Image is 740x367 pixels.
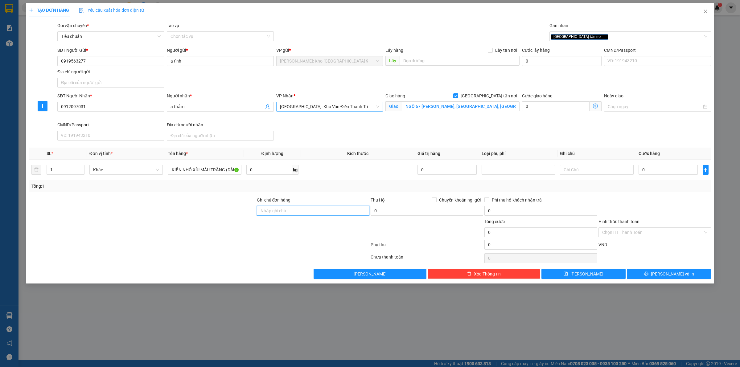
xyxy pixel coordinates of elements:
[697,3,714,20] button: Close
[261,151,283,156] span: Định lượng
[522,56,602,66] input: Cước lấy hàng
[168,165,241,175] input: VD: Bàn, Ghế
[385,56,400,66] span: Lấy
[564,271,568,276] span: save
[38,101,47,111] button: plus
[89,151,113,156] span: Đơn vị tính
[57,47,164,54] div: SĐT Người Gửi
[598,242,607,247] span: VND
[570,271,603,277] span: [PERSON_NAME]
[314,269,426,279] button: [PERSON_NAME]
[541,269,626,279] button: save[PERSON_NAME]
[604,93,623,98] label: Ngày giao
[467,271,471,276] span: delete
[79,8,144,13] span: Yêu cầu xuất hóa đơn điện tử
[354,271,387,277] span: [PERSON_NAME]
[257,198,291,202] label: Ghi chú đơn hàng
[4,25,96,35] strong: (Công Ty TNHH Chuyển Phát Nhanh Bảo An - MST: 0109597835)
[417,151,440,156] span: Giá trị hàng
[167,92,274,99] div: Người nhận
[385,48,403,53] span: Lấy hàng
[167,131,274,141] input: Địa chỉ của người nhận
[551,34,608,40] span: [GEOGRAPHIC_DATA] tận nơi
[479,148,557,160] th: Loại phụ phí
[522,48,550,53] label: Cước lấy hàng
[458,92,520,99] span: [GEOGRAPHIC_DATA] tận nơi
[31,183,286,190] div: Tổng: 1
[57,92,164,99] div: SĐT Người Nhận
[370,241,484,252] div: Phụ thu
[61,32,161,41] span: Tiêu chuẩn
[79,8,84,13] img: icon
[385,101,402,111] span: Giao
[602,35,606,38] span: close
[29,8,69,13] span: TẠO ĐƠN HÀNG
[265,104,270,109] span: user-add
[57,23,89,28] span: Gói vận chuyển
[57,121,164,128] div: CMND/Passport
[280,56,380,66] span: Hồ Chí Minh: Kho Thủ Đức & Quận 9
[560,165,633,175] input: Ghi Chú
[489,197,544,203] span: Phí thu hộ khách nhận trả
[347,151,368,156] span: Kích thước
[703,167,708,172] span: plus
[371,198,385,202] span: Thu Hộ
[522,101,590,111] input: Cước giao hàng
[608,103,702,110] input: Ngày giao
[257,206,369,216] input: Ghi chú đơn hàng
[276,47,383,54] div: VP gửi
[29,8,33,12] span: plus
[549,23,568,28] label: Gán nhãn
[651,271,694,277] span: [PERSON_NAME] và In
[167,121,274,128] div: Địa chỉ người nhận
[280,102,380,111] span: Hà Nội: Kho Văn Điển Thanh Trì
[167,47,274,54] div: Người gửi
[400,56,520,66] input: Dọc đường
[593,104,598,108] span: dollar-circle
[168,151,188,156] span: Tên hàng
[57,68,164,75] div: Địa chỉ người gửi
[437,197,483,203] span: Chuyển khoản ng. gửi
[598,219,639,224] label: Hình thức thanh toán
[639,151,660,156] span: Cước hàng
[5,9,95,23] strong: BIÊN NHẬN VẬN CHUYỂN BẢO AN EXPRESS
[370,254,484,264] div: Chưa thanh toán
[385,93,405,98] span: Giao hàng
[276,93,294,98] span: VP Nhận
[474,271,501,277] span: Xóa Thông tin
[47,151,51,156] span: SL
[292,165,298,175] span: kg
[31,165,41,175] button: delete
[57,78,164,88] input: Địa chỉ của người gửi
[557,148,636,160] th: Ghi chú
[93,165,159,174] span: Khác
[484,219,505,224] span: Tổng cước
[428,269,540,279] button: deleteXóa Thông tin
[604,47,711,54] div: CMND/Passport
[703,9,708,14] span: close
[167,23,179,28] label: Tác vụ
[644,271,648,276] span: printer
[703,165,709,175] button: plus
[417,165,477,175] input: 0
[38,104,47,108] span: plus
[493,47,520,54] span: Lấy tận nơi
[402,101,520,111] input: Giao tận nơi
[522,93,553,98] label: Cước giao hàng
[627,269,711,279] button: printer[PERSON_NAME] và In
[6,37,95,60] span: [PHONE_NUMBER] - [DOMAIN_NAME]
